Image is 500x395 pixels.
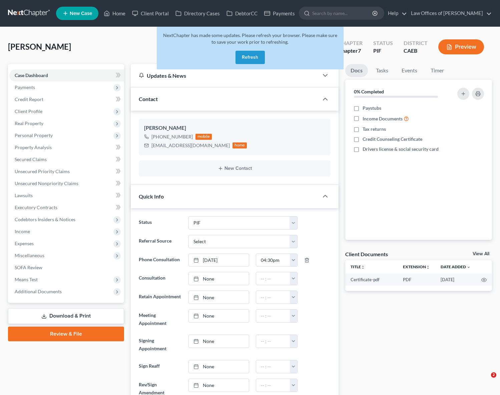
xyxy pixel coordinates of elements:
[15,108,42,114] span: Client Profile
[189,310,249,322] a: None
[9,202,124,214] a: Executory Contracts
[345,274,398,286] td: Certificate-pdf
[9,93,124,105] a: Credit Report
[373,39,393,47] div: Status
[139,72,311,79] div: Updates & News
[15,156,47,162] span: Secured Claims
[139,193,164,200] span: Quick Info
[256,254,290,267] input: -- : --
[9,69,124,81] a: Case Dashboard
[135,235,185,248] label: Referral Source
[425,64,449,77] a: Timer
[398,274,435,286] td: PDF
[195,134,212,140] div: mobile
[189,379,249,392] a: None
[363,136,422,142] span: Credit Counseling Certificate
[441,264,471,269] a: Date Added expand_more
[15,84,35,90] span: Payments
[15,144,52,150] span: Property Analysis
[172,7,223,19] a: Directory Cases
[467,265,471,269] i: expand_more
[477,372,493,388] iframe: Intercom live chat
[396,64,423,77] a: Events
[256,335,290,348] input: -- : --
[404,39,428,47] div: District
[358,47,361,54] span: 7
[70,11,92,16] span: New Case
[261,7,298,19] a: Payments
[15,289,62,294] span: Additional Documents
[9,141,124,153] a: Property Analysis
[9,153,124,165] a: Secured Claims
[189,291,249,304] a: None
[15,241,34,246] span: Expenses
[338,47,363,55] div: Chapter
[135,360,185,373] label: Sign Reaff
[491,372,496,378] span: 2
[338,39,363,47] div: Chapter
[351,264,365,269] a: Titleunfold_more
[385,7,407,19] a: Help
[354,89,384,94] strong: 0% Completed
[223,7,261,19] a: DebtorCC
[15,217,75,222] span: Codebtors Insiders & Notices
[15,132,53,138] span: Personal Property
[15,72,48,78] span: Case Dashboard
[373,47,393,55] div: PIF
[9,165,124,177] a: Unsecured Priority Claims
[139,96,158,102] span: Contact
[15,96,43,102] span: Credit Report
[361,265,365,269] i: unfold_more
[8,42,71,51] span: [PERSON_NAME]
[404,47,428,55] div: CAEB
[8,308,124,324] a: Download & Print
[15,192,33,198] span: Lawsuits
[435,274,476,286] td: [DATE]
[135,216,185,230] label: Status
[363,105,381,111] span: Paystubs
[15,180,78,186] span: Unsecured Nonpriority Claims
[9,177,124,189] a: Unsecured Nonpriority Claims
[135,272,185,285] label: Consultation
[15,168,70,174] span: Unsecured Priority Claims
[15,277,38,282] span: Means Test
[232,142,247,148] div: home
[235,51,265,64] button: Refresh
[256,272,290,285] input: -- : --
[9,189,124,202] a: Lawsuits
[189,254,249,267] a: [DATE]
[363,126,386,132] span: Tax returns
[163,32,337,45] span: NextChapter has made some updates. Please refresh your browser. Please make sure to save your wor...
[312,7,373,19] input: Search by name...
[403,264,430,269] a: Extensionunfold_more
[189,335,249,348] a: None
[345,251,388,258] div: Client Documents
[345,64,368,77] a: Docs
[15,253,44,258] span: Miscellaneous
[363,115,403,122] span: Income Documents
[473,252,489,256] a: View All
[371,64,394,77] a: Tasks
[256,379,290,392] input: -- : --
[426,265,430,269] i: unfold_more
[363,146,439,152] span: Drivers license & social security card
[189,272,249,285] a: None
[189,360,249,373] a: None
[256,291,290,304] input: -- : --
[129,7,172,19] a: Client Portal
[135,335,185,355] label: Signing Appointment
[408,7,492,19] a: Law Offices of [PERSON_NAME]
[8,327,124,341] a: Review & File
[256,360,290,373] input: -- : --
[100,7,129,19] a: Home
[15,265,42,270] span: SOFA Review
[144,166,326,171] button: New Contact
[135,254,185,267] label: Phone Consultation
[15,120,43,126] span: Real Property
[135,291,185,304] label: Retain Appointment
[151,142,230,149] div: [EMAIL_ADDRESS][DOMAIN_NAME]
[144,124,326,132] div: [PERSON_NAME]
[256,310,290,322] input: -- : --
[9,262,124,274] a: SOFA Review
[15,229,30,234] span: Income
